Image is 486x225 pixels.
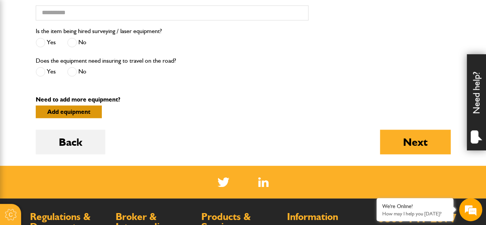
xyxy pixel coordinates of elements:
label: Yes [36,38,56,47]
input: Enter your phone number [10,117,140,133]
p: Need to add more equipment? [36,97,451,103]
p: How may I help you today? [382,211,448,217]
label: Is the item being hired surveying / laser equipment? [36,28,162,34]
label: No [67,38,86,47]
div: Chat with us now [40,43,129,53]
button: Add equipment [36,105,102,118]
div: Minimize live chat window [126,4,144,22]
textarea: Type your message and hit 'Enter' [10,139,140,166]
input: Enter your last name [10,71,140,88]
button: Back [36,130,105,154]
button: Next [380,130,451,154]
h2: Information [287,212,365,222]
div: Need help? [467,54,486,150]
label: Does the equipment need insuring to travel on the road? [36,58,176,64]
img: Linked In [258,177,269,187]
img: d_20077148190_company_1631870298795_20077148190 [13,43,32,53]
div: We're Online! [382,203,448,210]
a: LinkedIn [258,177,269,187]
input: Enter your email address [10,94,140,111]
em: Start Chat [104,173,139,183]
label: No [67,67,86,77]
img: Twitter [217,177,229,187]
label: Yes [36,67,56,77]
